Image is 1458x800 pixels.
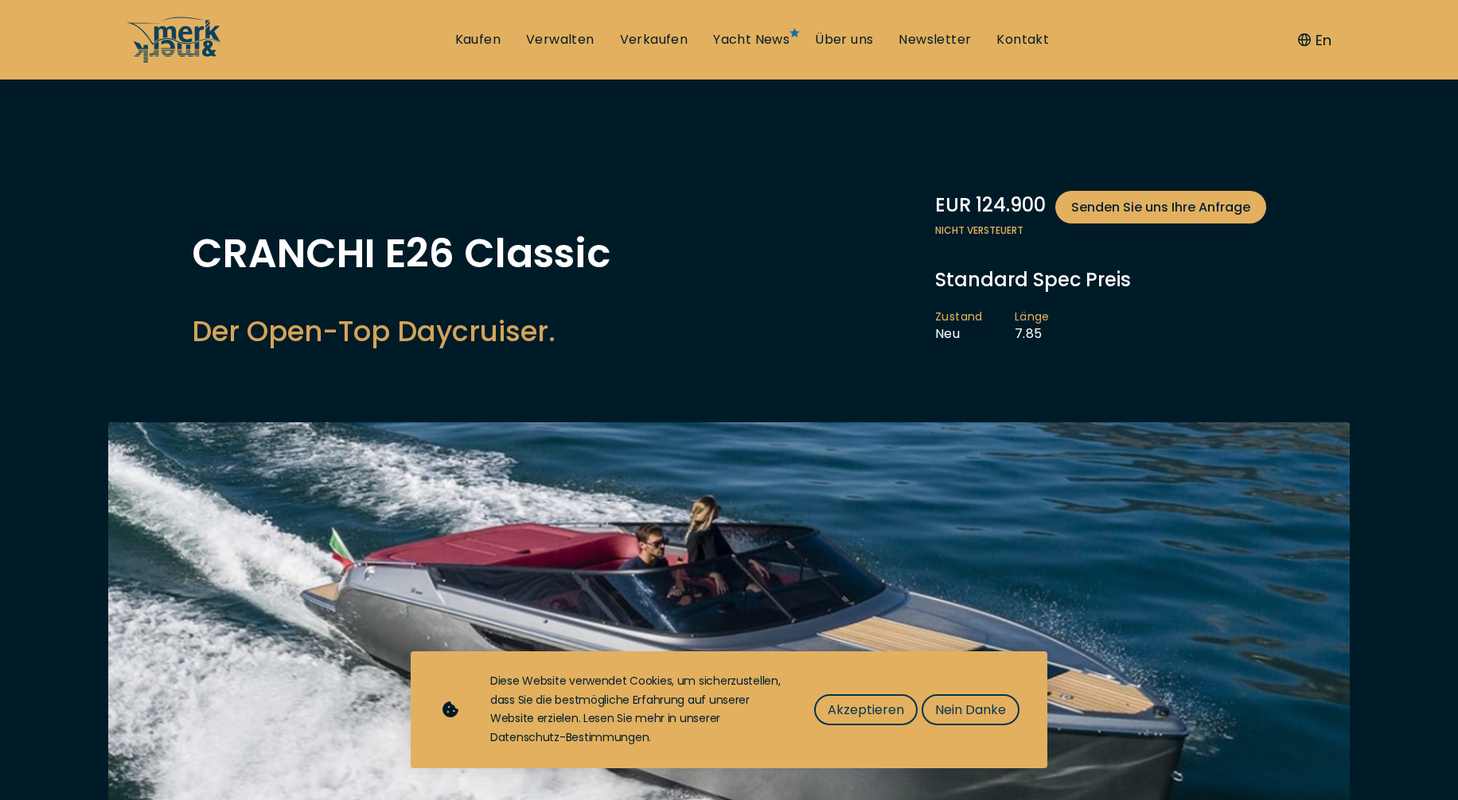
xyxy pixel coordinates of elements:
[1015,309,1082,343] li: 7.85
[922,694,1019,725] button: Nein Danke
[1071,197,1250,217] span: Senden Sie uns Ihre Anfrage
[899,31,971,49] a: Newsletter
[935,266,1131,293] span: Standard Spec Preis
[935,191,1266,223] div: EUR 124.900
[455,31,501,49] a: Kaufen
[815,31,873,49] a: Über uns
[814,694,918,725] button: Akzeptieren
[490,729,649,745] a: Datenschutz-Bestimmungen
[935,309,983,325] span: Zustand
[192,234,610,274] h1: CRANCHI E26 Classic
[935,700,1006,720] span: Nein Danke
[996,31,1049,49] a: Kontakt
[828,700,904,720] span: Akzeptieren
[1298,29,1331,51] button: En
[526,31,595,49] a: Verwalten
[1055,191,1266,223] a: Senden Sie uns Ihre Anfrage
[713,31,789,49] a: Yacht News
[935,309,1015,343] li: Neu
[490,672,782,748] div: Diese Website verwendet Cookies, um sicherzustellen, dass Sie die bestmögliche Erfahrung auf unse...
[1015,309,1050,325] span: Länge
[620,31,688,49] a: Verkaufen
[192,312,610,351] h2: Der Open-Top Daycruiser.
[935,223,1266,238] span: Nicht versteuert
